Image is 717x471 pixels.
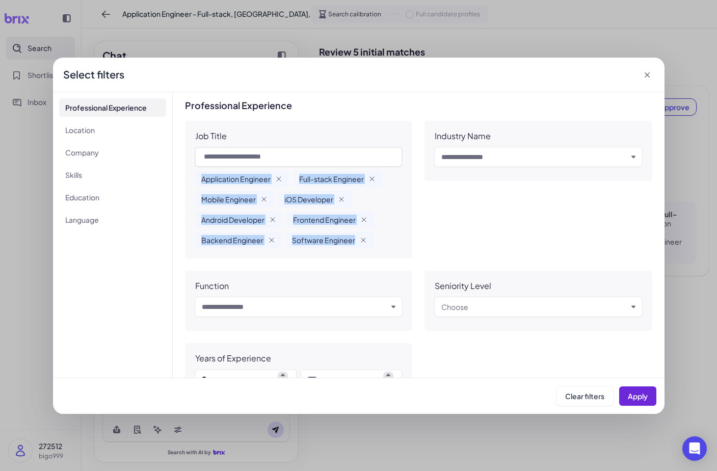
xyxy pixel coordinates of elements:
h3: Professional Experience [185,100,652,111]
div: Choose [441,301,468,313]
li: Language [59,211,166,229]
span: Frontend Engineer [293,215,356,225]
button: Clear filters [556,386,613,406]
button: Choose [441,301,627,313]
button: Apply [619,386,656,406]
span: Mobile Engineer [201,194,256,204]
div: Seniority Level [435,281,491,291]
li: Professional Experience [59,98,166,117]
span: Clear filters [565,391,604,401]
div: Job Title [195,131,227,141]
li: Education [59,188,166,206]
span: Application Engineer [201,174,271,184]
span: iOS Developer [284,194,333,204]
div: Function [195,281,229,291]
li: Skills [59,166,166,184]
span: Android Developer [201,215,264,225]
span: Apply [628,391,648,401]
div: Years of Experience [195,353,271,363]
span: Software Engineer [292,235,355,245]
div: Industry Name [435,131,491,141]
div: Open Intercom Messenger [682,436,707,461]
li: Company [59,143,166,162]
div: Select filters [63,67,124,82]
li: Location [59,121,166,139]
span: Backend Engineer [201,235,263,245]
span: Full-stack Engineer [299,174,364,184]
